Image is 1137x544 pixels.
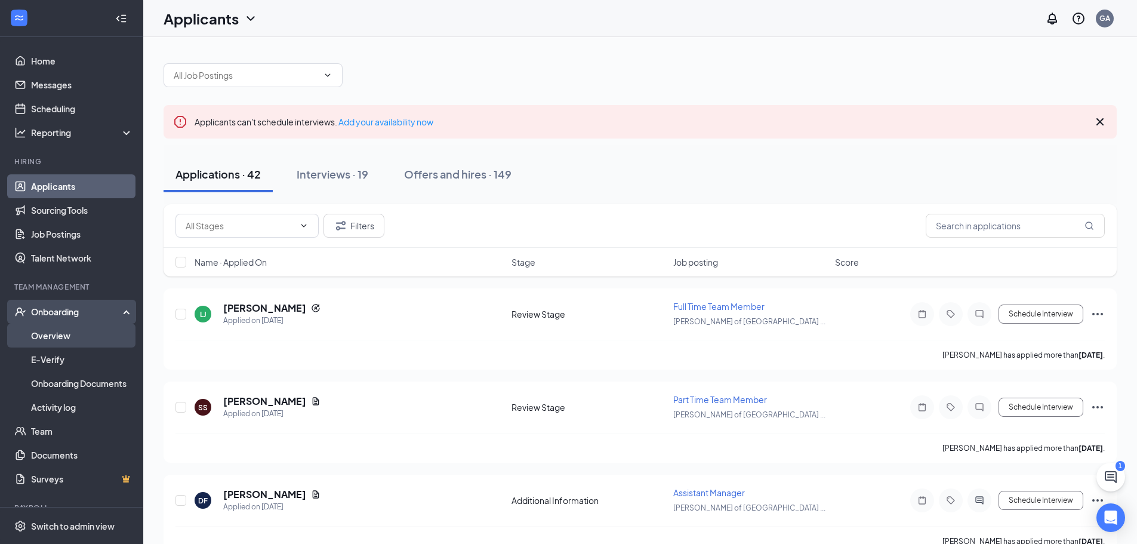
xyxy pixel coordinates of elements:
[223,408,321,420] div: Applied on [DATE]
[13,12,25,24] svg: WorkstreamLogo
[200,309,207,319] div: LJ
[311,303,321,313] svg: Reapply
[173,115,187,129] svg: Error
[404,167,512,182] div: Offers and hires · 149
[31,520,115,532] div: Switch to admin view
[1084,221,1094,230] svg: MagnifyingGlass
[31,395,133,419] a: Activity log
[223,302,306,315] h5: [PERSON_NAME]
[1099,13,1110,23] div: GA
[999,491,1083,510] button: Schedule Interview
[223,501,321,513] div: Applied on [DATE]
[31,49,133,73] a: Home
[174,69,318,82] input: All Job Postings
[198,496,208,506] div: DF
[31,127,134,139] div: Reporting
[915,309,929,319] svg: Note
[1045,11,1059,26] svg: Notifications
[31,246,133,270] a: Talent Network
[223,395,306,408] h5: [PERSON_NAME]
[673,487,745,498] span: Assistant Manager
[31,174,133,198] a: Applicants
[972,309,987,319] svg: ChatInactive
[926,214,1105,238] input: Search in applications
[223,488,306,501] h5: [PERSON_NAME]
[195,256,267,268] span: Name · Applied On
[512,494,666,506] div: Additional Information
[31,198,133,222] a: Sourcing Tools
[1090,493,1105,508] svg: Ellipses
[915,496,929,505] svg: Note
[673,317,825,326] span: [PERSON_NAME] of [GEOGRAPHIC_DATA] ...
[1096,503,1125,532] div: Open Intercom Messenger
[1090,307,1105,321] svg: Ellipses
[14,503,131,513] div: Payroll
[942,443,1105,453] p: [PERSON_NAME] has applied more than .
[244,11,258,26] svg: ChevronDown
[944,496,958,505] svg: Tag
[31,222,133,246] a: Job Postings
[512,308,666,320] div: Review Stage
[972,496,987,505] svg: ActiveChat
[999,305,1083,324] button: Schedule Interview
[338,116,433,127] a: Add your availability now
[164,8,239,29] h1: Applicants
[1090,400,1105,414] svg: Ellipses
[223,315,321,327] div: Applied on [DATE]
[1079,351,1103,359] b: [DATE]
[673,410,825,419] span: [PERSON_NAME] of [GEOGRAPHIC_DATA] ...
[673,256,718,268] span: Job posting
[1096,463,1125,491] button: ChatActive
[31,73,133,97] a: Messages
[195,116,433,127] span: Applicants can't schedule interviews.
[512,401,666,413] div: Review Stage
[835,256,859,268] span: Score
[1071,11,1086,26] svg: QuestionInfo
[31,467,133,491] a: SurveysCrown
[673,503,825,512] span: [PERSON_NAME] of [GEOGRAPHIC_DATA] ...
[972,402,987,412] svg: ChatInactive
[944,309,958,319] svg: Tag
[14,282,131,292] div: Team Management
[14,306,26,318] svg: UserCheck
[297,167,368,182] div: Interviews · 19
[311,397,321,406] svg: Document
[14,520,26,532] svg: Settings
[14,127,26,139] svg: Analysis
[915,402,929,412] svg: Note
[31,371,133,395] a: Onboarding Documents
[311,490,321,499] svg: Document
[323,70,332,80] svg: ChevronDown
[944,402,958,412] svg: Tag
[323,214,384,238] button: Filter Filters
[175,167,261,182] div: Applications · 42
[31,348,133,371] a: E-Verify
[1093,115,1107,129] svg: Cross
[186,219,294,232] input: All Stages
[31,97,133,121] a: Scheduling
[1104,470,1118,484] svg: ChatActive
[1079,444,1103,453] b: [DATE]
[999,398,1083,417] button: Schedule Interview
[31,443,133,467] a: Documents
[14,156,131,167] div: Hiring
[115,13,127,24] svg: Collapse
[1116,461,1125,471] div: 1
[673,301,765,312] span: Full Time Team Member
[334,219,348,233] svg: Filter
[31,419,133,443] a: Team
[942,350,1105,360] p: [PERSON_NAME] has applied more than .
[31,306,123,318] div: Onboarding
[198,402,208,413] div: SS
[31,324,133,348] a: Overview
[512,256,535,268] span: Stage
[299,221,309,230] svg: ChevronDown
[673,394,767,405] span: Part Time Team Member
